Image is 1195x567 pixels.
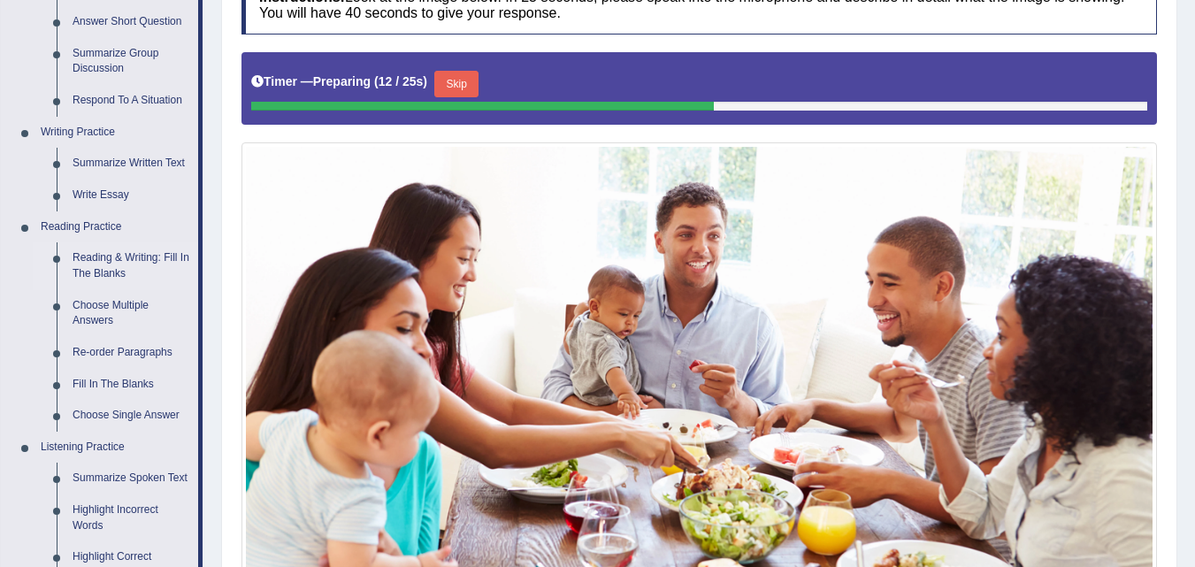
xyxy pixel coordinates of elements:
a: Re-order Paragraphs [65,337,198,369]
b: Preparing [313,74,371,88]
a: Choose Multiple Answers [65,290,198,337]
b: ( [374,74,379,88]
a: Writing Practice [33,117,198,149]
a: Summarize Written Text [65,148,198,180]
a: Fill In The Blanks [65,369,198,401]
a: Reading & Writing: Fill In The Blanks [65,242,198,289]
a: Choose Single Answer [65,400,198,432]
button: Skip [434,71,479,97]
a: Summarize Spoken Text [65,463,198,494]
b: ) [423,74,427,88]
a: Reading Practice [33,211,198,243]
a: Answer Short Question [65,6,198,38]
a: Summarize Group Discussion [65,38,198,85]
a: Highlight Incorrect Words [65,494,198,541]
a: Respond To A Situation [65,85,198,117]
a: Listening Practice [33,432,198,464]
b: 12 / 25s [379,74,424,88]
h5: Timer — [251,75,427,88]
a: Write Essay [65,180,198,211]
